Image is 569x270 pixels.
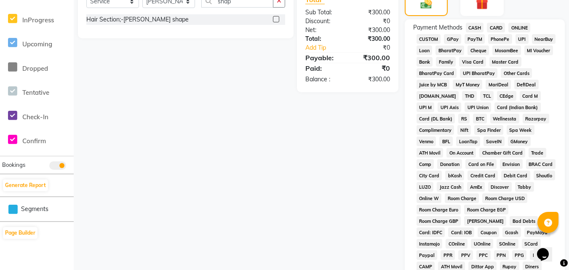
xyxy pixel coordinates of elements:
[494,102,541,112] span: Card (Indian Bank)
[464,205,508,214] span: Room Charge EGP
[514,80,539,89] span: DefiDeal
[3,227,37,239] button: Page Builder
[478,227,499,237] span: Coupon
[464,216,506,226] span: [PERSON_NAME]
[501,171,530,180] span: Debit Card
[417,216,461,226] span: Room Charge GBP
[445,171,464,180] span: bKash
[417,148,443,158] span: ATH Movil
[347,75,396,84] div: ₹300.00
[484,136,505,146] span: SaveIN
[347,26,396,35] div: ₹300.00
[466,23,484,32] span: CASH
[22,113,48,121] span: Check-In
[510,216,538,226] span: Bad Debts
[523,114,549,123] span: Razorpay
[417,80,450,89] span: Juice by MCB
[437,182,464,192] span: Jazz Cash
[502,227,521,237] span: Gcash
[462,91,477,101] span: THD
[508,23,530,32] span: ONLINE
[417,193,442,203] span: Online W
[460,68,497,78] span: UPI BharatPay
[473,114,487,123] span: BTC
[489,57,521,67] span: Master Card
[435,45,464,55] span: BharatPay
[467,182,485,192] span: AmEx
[417,68,457,78] span: BharatPay Card
[490,114,519,123] span: Wellnessta
[497,91,516,101] span: CEdge
[417,45,433,55] span: Loan
[465,159,497,169] span: Card on File
[458,250,473,260] span: PPV
[439,136,453,146] span: BFL
[529,148,546,158] span: Trade
[467,45,489,55] span: Cheque
[417,205,461,214] span: Room Charge Euro
[476,250,491,260] span: PPC
[441,250,455,260] span: PPR
[500,159,523,169] span: Envision
[530,250,544,260] span: PPE
[445,193,479,203] span: Room Charge
[417,91,459,101] span: [DOMAIN_NAME]
[22,16,54,24] span: InProgress
[487,23,505,32] span: CARD
[417,57,433,67] span: Bank
[22,137,46,145] span: Confirm
[22,88,49,96] span: Tentative
[417,227,445,237] span: Card: IDFC
[534,236,561,262] iframe: chat widget
[356,43,396,52] div: ₹0
[524,45,553,55] span: MI Voucher
[21,205,48,214] span: Segments
[515,182,534,192] span: Tabby
[417,171,442,180] span: City Card
[522,239,541,249] span: SCard
[448,227,474,237] span: Card: IOB
[86,15,189,24] div: Hair Section;-[PERSON_NAME] shape
[417,114,455,123] span: Card (DL Bank)
[516,34,529,44] span: UPI
[474,125,503,135] span: Spa Finder
[456,136,480,146] span: LoanTap
[417,136,436,146] span: Venmo
[453,80,482,89] span: MyT Money
[494,250,509,260] span: PPN
[299,63,347,73] div: Paid:
[497,239,518,249] span: SOnline
[299,75,347,84] div: Balance :
[501,68,532,78] span: Other Cards
[488,34,512,44] span: PhonePe
[482,193,527,203] span: Room Charge USD
[457,125,471,135] span: Nift
[413,23,462,32] span: Payment Methods
[532,34,556,44] span: NearBuy
[299,35,347,43] div: Total:
[465,34,485,44] span: PayTM
[347,63,396,73] div: ₹0
[524,227,550,237] span: PayMaya
[507,125,534,135] span: Spa Week
[436,57,456,67] span: Family
[520,91,541,101] span: Card M
[22,64,48,72] span: Dropped
[508,136,531,146] span: GMoney
[512,250,527,260] span: PPG
[299,53,347,63] div: Payable:
[437,159,462,169] span: Donation
[347,17,396,26] div: ₹0
[534,171,555,180] span: Shoutlo
[417,239,443,249] span: Instamojo
[299,43,355,52] a: Add Tip
[492,45,521,55] span: MosamBee
[438,102,461,112] span: UPI Axis
[417,34,441,44] span: CUSTOM
[459,57,486,67] span: Visa Card
[417,159,434,169] span: Comp
[465,102,491,112] span: UPI Union
[479,148,525,158] span: Chamber Gift Card
[467,171,498,180] span: Credit Card
[417,102,435,112] span: UPI M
